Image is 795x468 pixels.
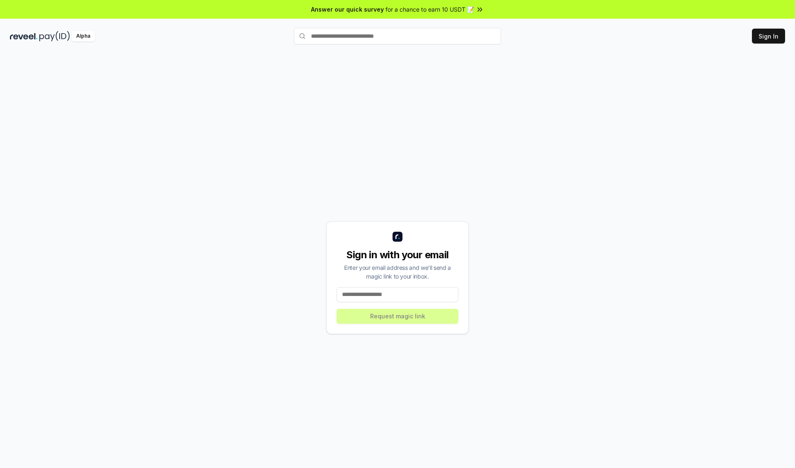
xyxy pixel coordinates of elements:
div: Sign in with your email [337,248,458,262]
img: pay_id [39,31,70,41]
span: Answer our quick survey [311,5,384,14]
img: reveel_dark [10,31,38,41]
div: Alpha [72,31,95,41]
span: for a chance to earn 10 USDT 📝 [385,5,474,14]
button: Sign In [752,29,785,44]
img: logo_small [393,232,402,242]
div: Enter your email address and we’ll send a magic link to your inbox. [337,263,458,281]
